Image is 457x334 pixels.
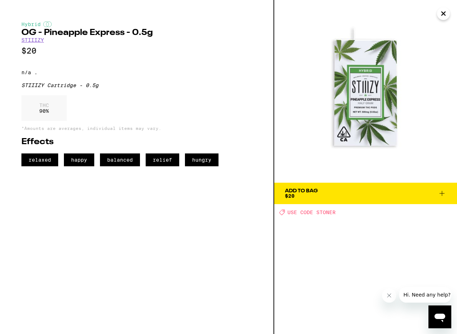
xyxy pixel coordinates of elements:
[287,209,336,215] span: USE CODE STONER
[21,138,252,146] h2: Effects
[21,126,252,131] p: *Amounts are averages, individual items may vary.
[285,188,318,193] div: Add To Bag
[43,21,52,27] img: hybridColor.svg
[21,21,252,27] div: Hybrid
[21,29,252,37] h2: OG - Pineapple Express - 0.5g
[21,37,44,43] a: STIIIZY
[399,287,451,303] iframe: Message from company
[274,183,457,204] button: Add To Bag$20
[21,95,67,121] div: 90 %
[21,46,252,55] p: $20
[64,153,94,166] span: happy
[21,153,58,166] span: relaxed
[39,102,49,108] p: THC
[185,153,219,166] span: hungry
[428,305,451,328] iframe: Button to launch messaging window
[21,70,252,75] p: n/a .
[21,82,252,88] div: STIIIZY Cartridge - 0.5g
[146,153,179,166] span: relief
[100,153,140,166] span: balanced
[437,7,450,20] button: Close
[382,288,396,303] iframe: Close message
[285,193,295,199] span: $20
